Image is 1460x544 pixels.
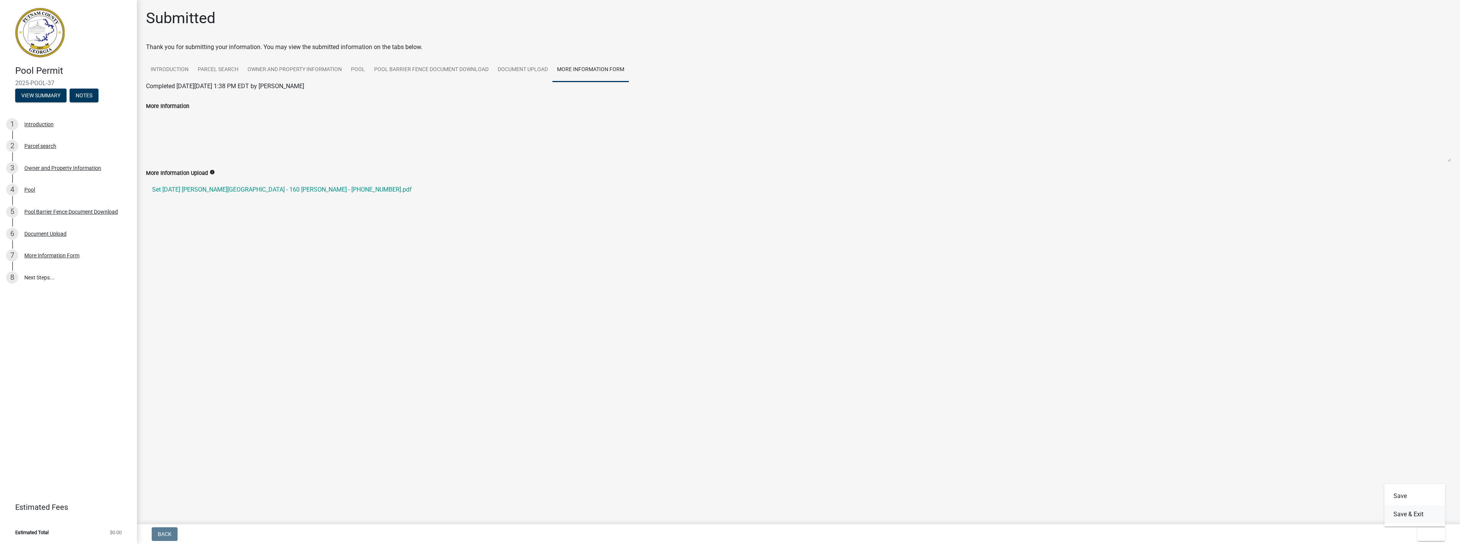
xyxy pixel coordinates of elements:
[6,271,18,284] div: 8
[146,58,193,82] a: Introduction
[24,209,118,214] div: Pool Barrier Fence Document Download
[1384,487,1445,505] button: Save
[146,171,208,176] label: More Information Upload
[24,253,79,258] div: More Information Form
[6,162,18,174] div: 3
[158,531,171,537] span: Back
[243,58,346,82] a: Owner and Property Information
[552,58,629,82] a: More Information Form
[24,187,35,192] div: Pool
[6,184,18,196] div: 4
[15,93,67,99] wm-modal-confirm: Summary
[370,58,493,82] a: Pool Barrier Fence Document Download
[1417,527,1445,541] button: Exit
[493,58,552,82] a: Document Upload
[6,500,125,515] a: Estimated Fees
[6,140,18,152] div: 2
[15,65,131,76] h4: Pool Permit
[1384,484,1445,527] div: Exit
[6,206,18,218] div: 5
[15,79,122,87] span: 2025-POOL-37
[15,8,65,57] img: Putnam County, Georgia
[15,89,67,102] button: View Summary
[146,181,1451,199] a: Set [DATE] [PERSON_NAME][GEOGRAPHIC_DATA] - 160 [PERSON_NAME] - [PHONE_NUMBER].pdf
[24,165,101,171] div: Owner and Property Information
[1384,505,1445,523] button: Save & Exit
[152,527,178,541] button: Back
[24,122,54,127] div: Introduction
[146,43,1451,52] div: Thank you for submitting your information. You may view the submitted information on the tabs below.
[209,170,215,175] i: info
[15,530,49,535] span: Estimated Total
[110,530,122,535] span: $0.00
[1423,531,1435,537] span: Exit
[24,231,67,236] div: Document Upload
[193,58,243,82] a: Parcel search
[70,89,98,102] button: Notes
[6,249,18,262] div: 7
[24,143,56,149] div: Parcel search
[146,104,189,109] label: More Information
[6,118,18,130] div: 1
[146,9,216,27] h1: Submitted
[6,228,18,240] div: 6
[346,58,370,82] a: Pool
[146,82,304,90] span: Completed [DATE][DATE] 1:38 PM EDT by [PERSON_NAME]
[70,93,98,99] wm-modal-confirm: Notes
